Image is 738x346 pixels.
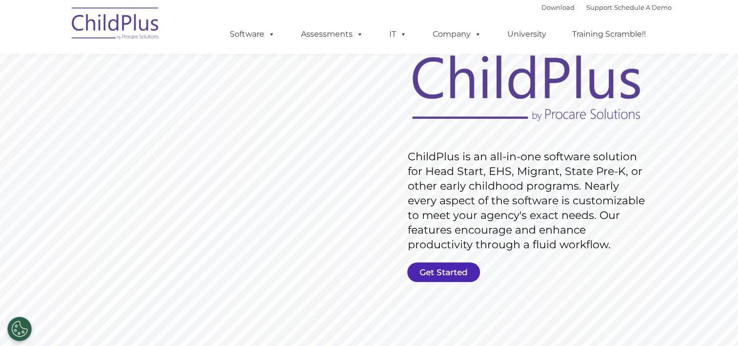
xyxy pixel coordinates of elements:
[541,3,672,11] font: |
[220,24,285,44] a: Software
[423,24,491,44] a: Company
[291,24,373,44] a: Assessments
[67,0,164,49] img: ChildPlus by Procare Solutions
[407,262,480,282] a: Get Started
[541,3,575,11] a: Download
[7,317,32,341] button: Cookies Settings
[498,24,556,44] a: University
[614,3,672,11] a: Schedule A Demo
[379,24,417,44] a: IT
[586,3,612,11] a: Support
[408,150,650,252] rs-layer: ChildPlus is an all-in-one software solution for Head Start, EHS, Migrant, State Pre-K, or other ...
[562,24,656,44] a: Training Scramble!!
